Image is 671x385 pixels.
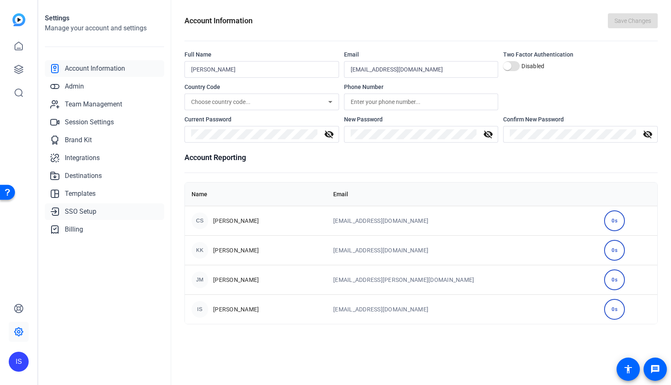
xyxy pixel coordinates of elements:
span: Destinations [65,171,102,181]
span: Brand Kit [65,135,92,145]
a: Admin [45,78,164,95]
div: IS [9,352,29,372]
div: Country Code [184,83,339,91]
span: Account Information [65,64,125,74]
a: Destinations [45,168,164,184]
input: Enter your email... [351,64,492,74]
h2: Manage your account and settings [45,23,164,33]
td: [EMAIL_ADDRESS][DOMAIN_NAME] [327,206,597,235]
div: IS [192,301,208,318]
div: CS [192,212,208,229]
div: 0s [604,240,625,261]
h1: Settings [45,13,164,23]
mat-icon: accessibility [623,364,633,374]
td: [EMAIL_ADDRESS][PERSON_NAME][DOMAIN_NAME] [327,265,597,294]
div: Two Factor Authentication [503,50,658,59]
mat-icon: visibility_off [638,129,658,139]
div: Phone Number [344,83,499,91]
div: Current Password [184,115,339,123]
div: New Password [344,115,499,123]
span: [PERSON_NAME] [213,246,259,254]
a: Account Information [45,60,164,77]
div: 0s [604,269,625,290]
div: Full Name [184,50,339,59]
span: [PERSON_NAME] [213,276,259,284]
span: [PERSON_NAME] [213,217,259,225]
a: Templates [45,185,164,202]
h1: Account Information [184,15,253,27]
span: Admin [65,81,84,91]
a: Brand Kit [45,132,164,148]
div: 0s [604,299,625,320]
td: [EMAIL_ADDRESS][DOMAIN_NAME] [327,294,597,324]
div: KK [192,242,208,259]
h1: Account Reporting [184,152,658,163]
mat-icon: visibility_off [319,129,339,139]
div: Email [344,50,499,59]
span: Billing [65,225,83,234]
a: Billing [45,221,164,238]
input: Enter your name... [191,64,332,74]
td: [EMAIL_ADDRESS][DOMAIN_NAME] [327,235,597,265]
span: Templates [65,189,96,199]
span: Team Management [65,99,122,109]
div: Confirm New Password [503,115,658,123]
label: Disabled [520,62,544,70]
a: SSO Setup [45,203,164,220]
img: blue-gradient.svg [12,13,25,26]
input: Enter your phone number... [351,97,492,107]
a: Integrations [45,150,164,166]
mat-icon: message [650,364,660,374]
th: Email [327,183,597,206]
span: [PERSON_NAME] [213,305,259,313]
span: Integrations [65,153,100,163]
span: Choose country code... [191,99,251,105]
th: Name [185,183,327,206]
span: SSO Setup [65,207,96,217]
span: Session Settings [65,117,114,127]
a: Session Settings [45,114,164,131]
mat-icon: visibility_off [478,129,498,139]
div: 0s [604,210,625,231]
a: Team Management [45,96,164,113]
div: JM [192,271,208,288]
